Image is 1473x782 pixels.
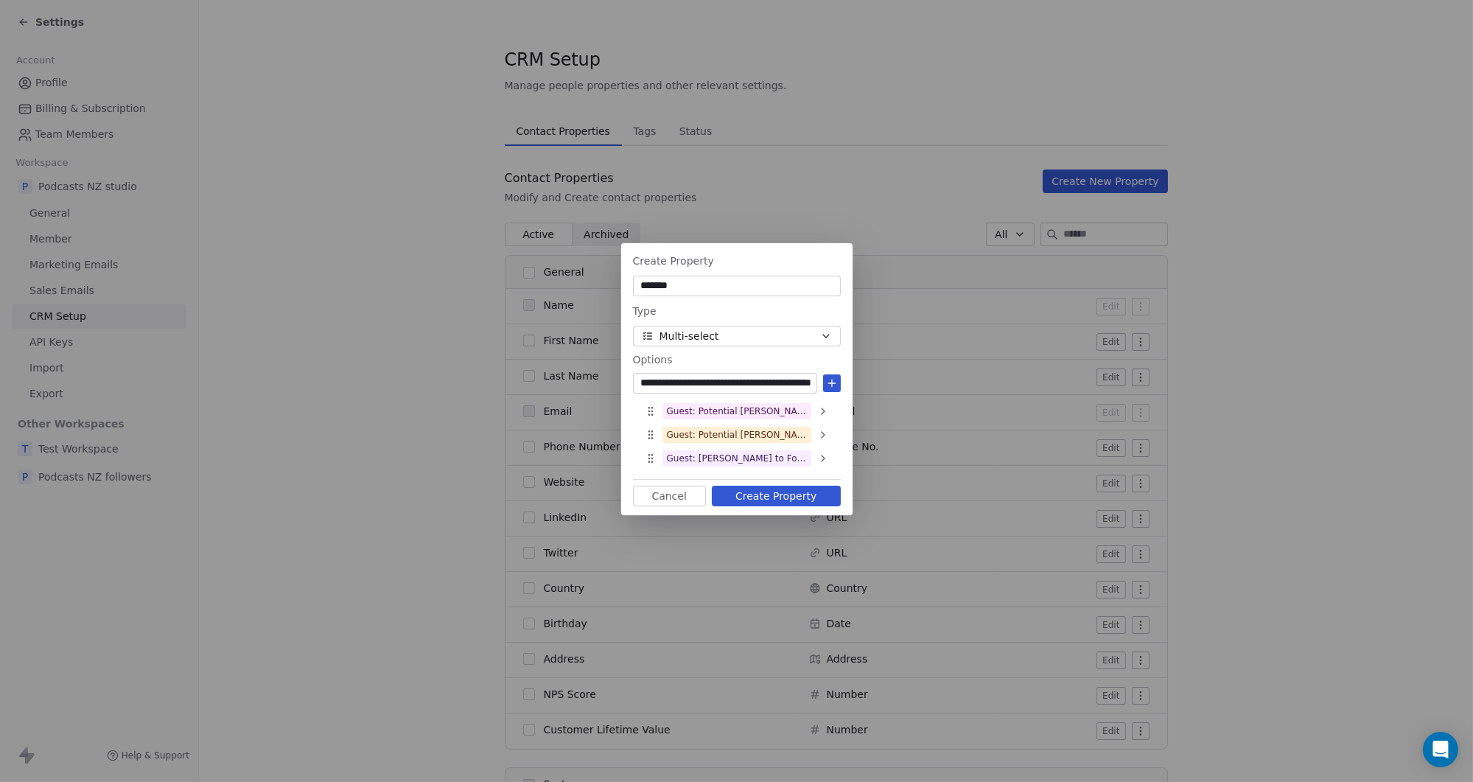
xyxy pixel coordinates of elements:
[633,255,714,267] span: Create Property
[633,326,841,346] button: Multi-select
[633,352,673,367] span: Options
[639,447,835,470] div: Guest: [PERSON_NAME] to Follow Up (NZ Tech Podcast)
[667,452,807,465] div: Guest: [PERSON_NAME] to Follow Up (NZ Tech Podcast)
[667,428,807,441] div: Guest: Potential [PERSON_NAME] to follow up (NZ Business Podcast)
[633,305,657,317] span: Type
[659,329,719,344] span: Multi-select
[639,399,835,423] div: Guest: Potential [PERSON_NAME] to follow up (NZ Tech Podcast)
[712,486,841,506] button: Create Property
[639,423,835,447] div: Guest: Potential [PERSON_NAME] to follow up (NZ Business Podcast)
[667,405,807,418] div: Guest: Potential [PERSON_NAME] to follow up (NZ Tech Podcast)
[633,486,706,506] button: Cancel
